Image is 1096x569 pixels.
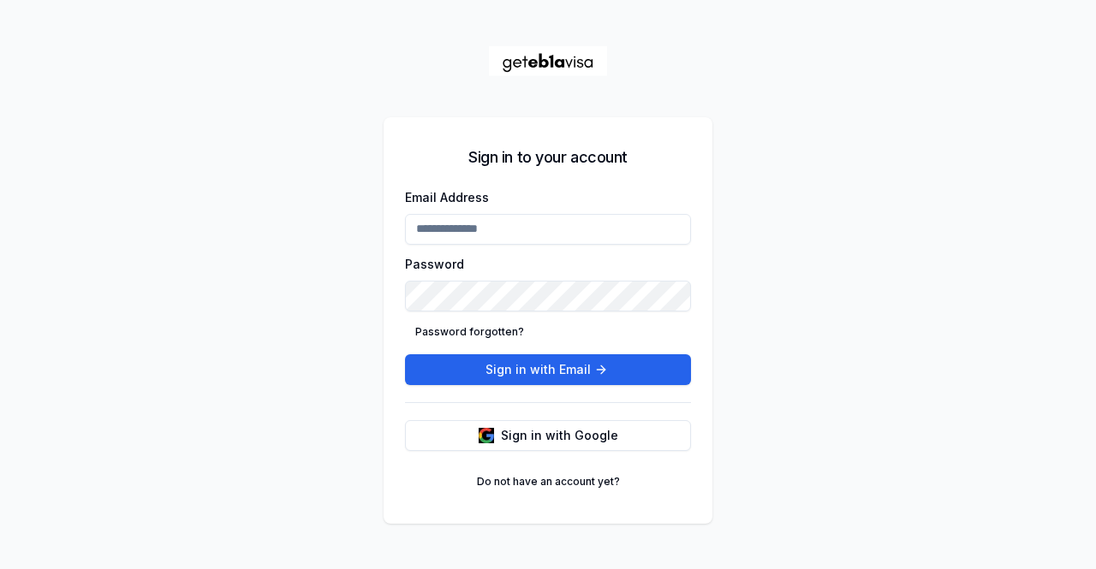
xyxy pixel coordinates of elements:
a: Do not have an account yet? [467,468,630,495]
label: Email Address [405,190,489,204]
img: geteb1avisa logo [488,46,608,76]
img: google logo [479,428,494,443]
button: Sign in with Google [405,420,691,451]
span: Sign in with Google [501,427,618,444]
a: Password forgotten? [405,318,534,346]
button: Sign in with Email [405,354,691,385]
a: Home Page [488,46,608,76]
h5: Sign in to your account [468,145,628,169]
label: Password [405,257,464,271]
